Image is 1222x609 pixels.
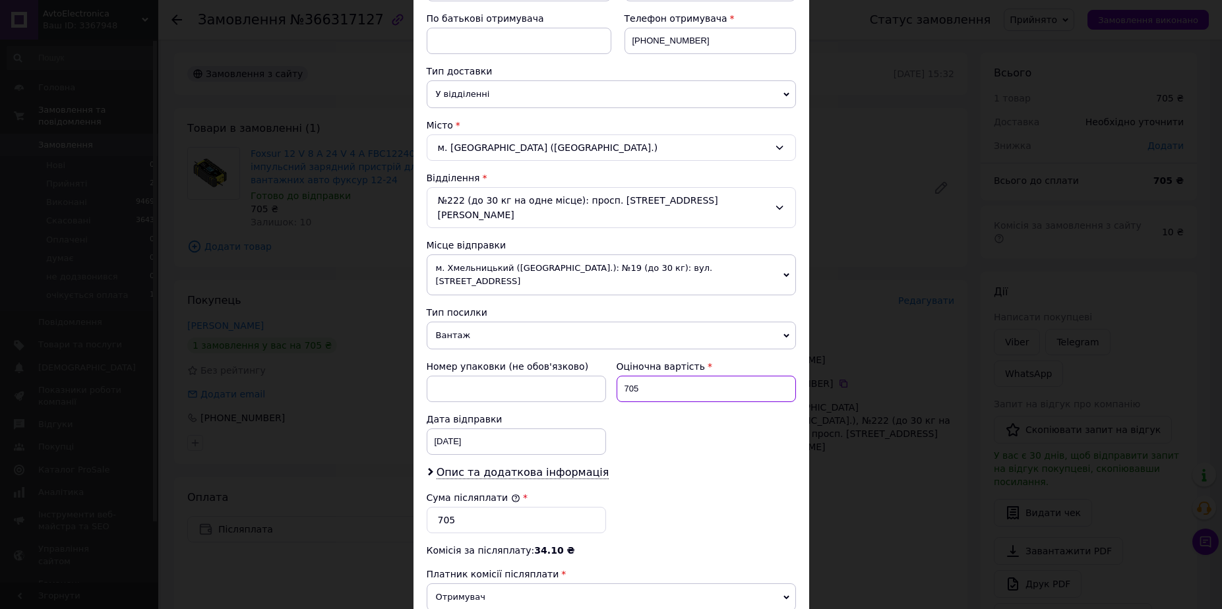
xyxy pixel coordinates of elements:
div: №222 (до 30 кг на одне місце): просп. [STREET_ADDRESS][PERSON_NAME] [427,187,796,228]
div: Дата відправки [427,413,606,426]
span: Вантаж [427,322,796,349]
div: м. [GEOGRAPHIC_DATA] ([GEOGRAPHIC_DATA].) [427,134,796,161]
span: Тип доставки [427,66,493,76]
span: м. Хмельницький ([GEOGRAPHIC_DATA].): №19 (до 30 кг): вул. [STREET_ADDRESS] [427,254,796,295]
span: 34.10 ₴ [534,545,574,556]
span: Телефон отримувача [625,13,727,24]
div: Місто [427,119,796,132]
div: Комісія за післяплату: [427,544,796,557]
span: Місце відправки [427,240,506,250]
span: Опис та додаткова інформація [437,466,609,479]
span: У відділенні [427,80,796,108]
input: +380 [625,28,796,54]
label: Сума післяплати [427,492,520,503]
div: Номер упаковки (не обов'язково) [427,360,606,373]
div: Оціночна вартість [617,360,796,373]
span: Платник комісії післяплати [427,569,559,579]
div: Відділення [427,171,796,185]
span: По батькові отримувача [427,13,544,24]
span: Тип посилки [427,307,487,318]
